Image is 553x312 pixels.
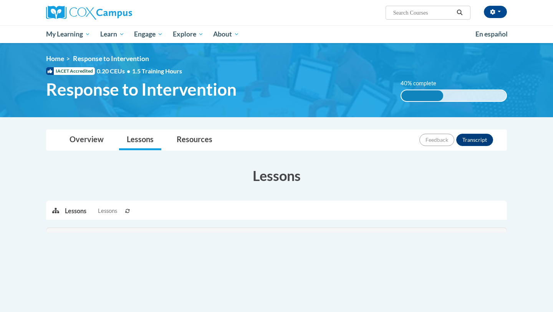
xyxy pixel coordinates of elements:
button: Search [454,8,465,17]
a: Resources [169,130,220,150]
a: Learn [95,25,129,43]
a: About [209,25,245,43]
span: Lessons [98,207,117,215]
span: En español [475,30,508,38]
span: • [127,67,130,75]
img: Cox Campus [46,6,132,20]
span: Response to Intervention [73,55,149,63]
span: Explore [173,30,204,39]
a: Overview [62,130,111,150]
a: Cox Campus [46,6,192,20]
div: 40% complete [401,90,443,101]
span: Response to Intervention [46,79,237,100]
a: My Learning [41,25,95,43]
div: Main menu [35,25,518,43]
label: 40% complete [401,79,445,88]
span: 1.5 Training Hours [132,67,182,75]
input: Search Courses [392,8,454,17]
a: En español [470,26,513,42]
span: About [213,30,239,39]
a: Home [46,55,64,63]
a: Engage [129,25,168,43]
button: Account Settings [484,6,507,18]
span: My Learning [46,30,90,39]
span: Engage [134,30,163,39]
a: Explore [168,25,209,43]
p: Lessons [65,207,86,215]
a: Lessons [119,130,161,150]
button: Feedback [419,134,454,146]
span: Learn [100,30,124,39]
h3: Lessons [46,166,507,185]
span: 0.20 CEUs [97,67,132,75]
span: IACET Accredited [46,67,95,75]
button: Transcript [456,134,493,146]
